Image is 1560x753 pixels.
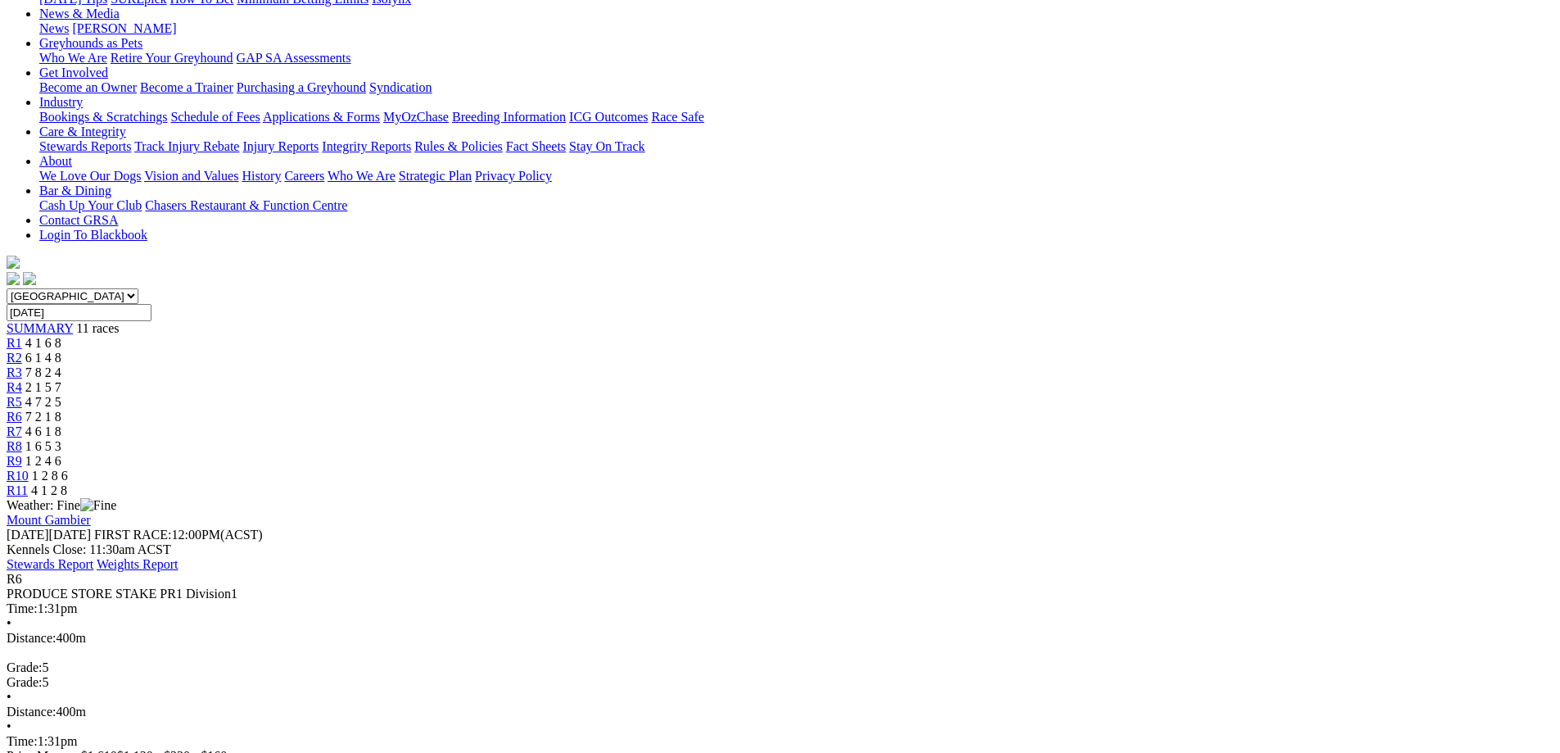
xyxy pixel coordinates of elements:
a: Retire Your Greyhound [111,51,233,65]
a: R2 [7,351,22,365]
div: Care & Integrity [39,139,1553,154]
span: Grade: [7,660,43,674]
a: ICG Outcomes [569,110,648,124]
a: Vision and Values [144,169,238,183]
img: Fine [80,498,116,513]
a: GAP SA Assessments [237,51,351,65]
a: R1 [7,336,22,350]
span: R6 [7,572,22,586]
a: SUMMARY [7,321,73,335]
span: 4 1 2 8 [31,483,67,497]
a: Breeding Information [452,110,566,124]
span: [DATE] [7,528,91,542]
a: Greyhounds as Pets [39,36,142,50]
a: Strategic Plan [399,169,472,183]
a: R8 [7,439,22,453]
a: History [242,169,281,183]
div: Get Involved [39,80,1553,95]
span: Distance: [7,705,56,719]
a: Cash Up Your Club [39,198,142,212]
a: Injury Reports [242,139,319,153]
a: R5 [7,395,22,409]
a: R11 [7,483,28,497]
a: R7 [7,424,22,438]
span: 4 7 2 5 [25,395,61,409]
div: Greyhounds as Pets [39,51,1553,66]
div: 1:31pm [7,734,1553,749]
a: Who We Are [328,169,396,183]
div: 400m [7,631,1553,646]
a: Stewards Reports [39,139,131,153]
a: Schedule of Fees [170,110,260,124]
a: We Love Our Dogs [39,169,141,183]
a: News [39,21,69,35]
div: 5 [7,675,1553,690]
img: twitter.svg [23,272,36,285]
span: 4 1 6 8 [25,336,61,350]
a: Track Injury Rebate [134,139,239,153]
span: Time: [7,601,38,615]
div: Bar & Dining [39,198,1553,213]
a: Privacy Policy [475,169,552,183]
a: About [39,154,72,168]
a: Industry [39,95,83,109]
a: Bookings & Scratchings [39,110,167,124]
div: News & Media [39,21,1553,36]
span: 4 6 1 8 [25,424,61,438]
img: facebook.svg [7,272,20,285]
span: 1 2 8 6 [32,469,68,483]
div: 5 [7,660,1553,675]
span: FIRST RACE: [94,528,171,542]
span: R9 [7,454,22,468]
span: 7 2 1 8 [25,410,61,424]
span: [DATE] [7,528,49,542]
span: Distance: [7,631,56,645]
div: 1:31pm [7,601,1553,616]
span: • [7,719,11,733]
a: MyOzChase [383,110,449,124]
span: 1 2 4 6 [25,454,61,468]
a: Login To Blackbook [39,228,147,242]
span: • [7,616,11,630]
span: 12:00PM(ACST) [94,528,263,542]
a: R10 [7,469,29,483]
a: Mount Gambier [7,513,91,527]
img: logo-grsa-white.png [7,256,20,269]
span: Grade: [7,675,43,689]
a: [PERSON_NAME] [72,21,176,35]
div: 400m [7,705,1553,719]
a: Get Involved [39,66,108,79]
a: Contact GRSA [39,213,118,227]
a: Race Safe [651,110,703,124]
span: Weather: Fine [7,498,116,512]
div: PRODUCE STORE STAKE PR1 Division1 [7,587,1553,601]
a: Who We Are [39,51,107,65]
a: Integrity Reports [322,139,411,153]
a: R4 [7,380,22,394]
a: Purchasing a Greyhound [237,80,366,94]
div: Kennels Close: 11:30am ACST [7,542,1553,557]
a: Weights Report [97,557,179,571]
span: 7 8 2 4 [25,365,61,379]
a: R3 [7,365,22,379]
a: Syndication [369,80,432,94]
a: R6 [7,410,22,424]
span: 2 1 5 7 [25,380,61,394]
a: Become an Owner [39,80,137,94]
a: Careers [284,169,324,183]
a: Stewards Report [7,557,93,571]
a: Bar & Dining [39,184,111,197]
a: Rules & Policies [414,139,503,153]
a: Stay On Track [569,139,644,153]
a: Chasers Restaurant & Function Centre [145,198,347,212]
